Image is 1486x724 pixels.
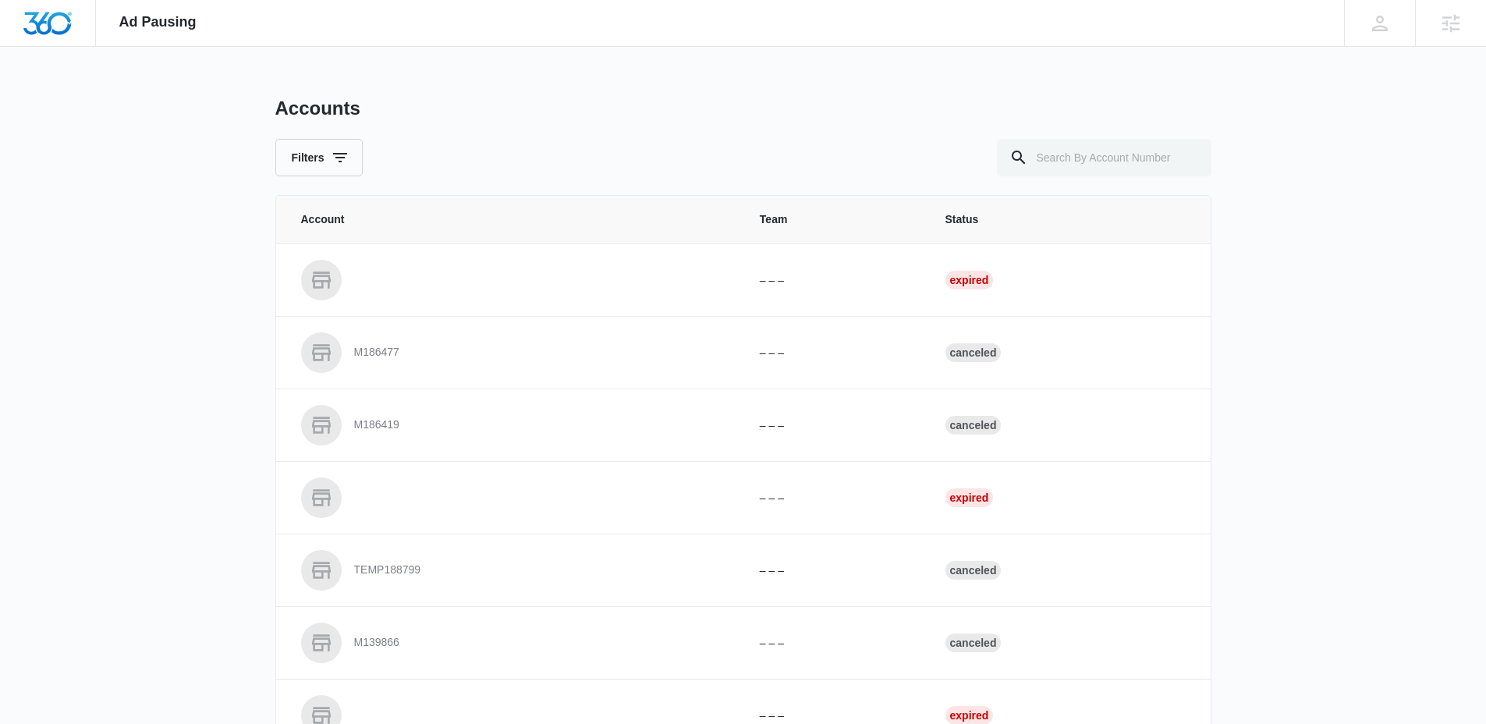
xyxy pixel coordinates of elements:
a: M186419 [301,405,722,445]
a: TEMP188799 [301,550,722,591]
span: Account [301,211,722,228]
p: – – – [760,563,908,579]
div: Expired [945,271,994,289]
div: Canceled [945,416,1002,435]
span: Team [760,211,908,228]
p: – – – [760,345,908,361]
div: Canceled [945,561,1002,580]
div: Canceled [945,633,1002,652]
span: Status [945,211,1186,228]
p: – – – [760,490,908,506]
p: TEMP188799 [354,563,421,578]
a: M139866 [301,623,722,663]
p: M186419 [354,417,399,433]
h1: Accounts [275,97,360,120]
p: – – – [760,635,908,651]
span: Ad Pausing [119,14,197,30]
p: M186477 [354,345,399,360]
div: Canceled [945,343,1002,362]
p: – – – [760,272,908,289]
a: M186477 [301,332,722,373]
p: – – – [760,708,908,724]
p: M139866 [354,635,399,651]
button: Filters [275,139,363,176]
p: – – – [760,417,908,434]
input: Search By Account Number [997,139,1211,176]
div: Expired [945,488,994,507]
